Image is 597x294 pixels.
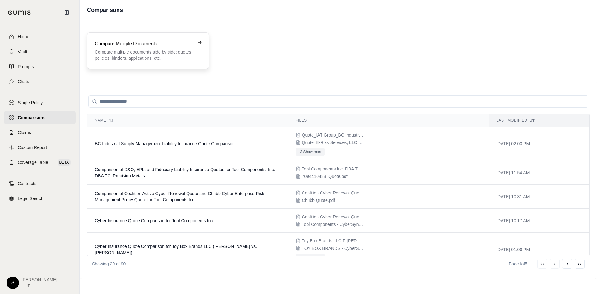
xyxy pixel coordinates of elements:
[95,218,214,223] span: Cyber Insurance Quote Comparison for Tool Components Inc.
[18,144,47,151] span: Custom Report
[4,192,76,205] a: Legal Search
[92,261,126,267] p: Showing 20 of 90
[4,111,76,124] a: Comparisons
[288,114,489,127] th: Files
[95,191,264,202] span: Comparison of Coalition Active Cyber Renewal Quote and Chubb Cyber Enterprise Risk Management Pol...
[18,34,29,40] span: Home
[18,63,34,70] span: Prompts
[4,156,76,169] a: Coverage TableBETA
[296,254,325,261] button: +1 Show more
[95,141,235,146] span: BC Industrial Supply Management Liability Insurance Quote Comparison
[95,49,192,61] p: Compare multiple documents side by side: quotes, policies, binders, applications, etc.
[58,159,71,166] span: BETA
[21,277,57,283] span: [PERSON_NAME]
[87,6,123,14] h1: Comparisons
[18,159,48,166] span: Coverage Table
[4,141,76,154] a: Custom Report
[95,244,257,255] span: Cyber Insurance Quote Comparison for Toy Box Brands LLC (Beazley vs. Chubb)
[18,100,43,106] span: Single Policy
[4,96,76,110] a: Single Policy
[489,161,589,185] td: [DATE] 11:54 AM
[489,127,589,161] td: [DATE] 02:03 PM
[302,221,364,227] span: Tool Components - CyberSynergy Quote.pdf
[4,75,76,88] a: Chats
[302,238,364,244] span: Toy Box Brands LLC P Beazley Breach Response 5.0 Quote 27-Aug-2025.pdf
[296,148,325,156] button: +3 Show more
[18,129,31,136] span: Claims
[7,277,19,289] div: S
[62,7,72,17] button: Collapse sidebar
[95,118,281,123] div: Name
[18,180,36,187] span: Contracts
[302,214,364,220] span: Coalition Cyber Renewal Quote.pdf
[4,177,76,190] a: Contracts
[4,60,76,73] a: Prompts
[489,185,589,209] td: [DATE] 10:31 AM
[95,40,192,48] h3: Compare Mulitple Documents
[489,209,589,233] td: [DATE] 10:17 AM
[8,10,31,15] img: Qumis Logo
[496,118,582,123] div: Last modified
[4,30,76,44] a: Home
[18,49,27,55] span: Vault
[18,195,44,202] span: Legal Search
[4,126,76,139] a: Claims
[302,197,335,203] span: Chubb Quote.pdf
[21,283,57,289] span: HUB
[18,114,45,121] span: Comparisons
[4,45,76,58] a: Vault
[302,173,348,180] span: 7094410488_Quote.pdf
[302,132,364,138] span: Quote_IAT Group_BC Industrial Supply.pdf
[18,78,29,85] span: Chats
[95,167,275,178] span: Comparison of D&O, EPL, and Fiduciary Liability Insurance Quotes for Tool Components, Inc. DBA TC...
[302,190,364,196] span: Coalition Cyber Renewal Quote.pdf
[302,166,364,172] span: Tool Components Inc. DBA TCI Precision Metals ML.pdf
[489,233,589,267] td: [DATE] 01:00 PM
[509,261,527,267] div: Page 1 of 5
[302,245,364,251] span: TOY BOX BRANDS - CyberSynergy Quote.pdf
[302,139,364,146] span: Quote_E-Risk Services, LLC_BC Industrial Supply.pdf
